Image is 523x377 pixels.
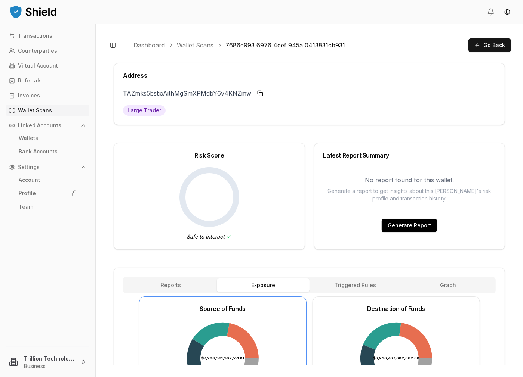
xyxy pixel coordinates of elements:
[6,30,89,42] a: Transactions
[18,48,57,53] p: Counterparties
[124,278,217,292] button: Reports
[373,356,419,360] tspan: $6,936,407,682,062.08
[6,119,89,131] button: Linked Accounts
[187,233,232,240] span: Safe to Interact
[19,177,40,183] p: Account
[6,75,89,87] a: Referrals
[335,281,376,289] span: Triggered Rules
[402,278,494,292] button: Graph
[323,187,496,202] p: Generate a report to get insights about this [PERSON_NAME]'s risk profile and transaction history.
[217,278,309,292] button: Exposure
[367,306,425,312] div: Destination of Funds
[16,187,81,199] a: Profile
[19,191,36,196] p: Profile
[19,149,58,154] p: Bank Accounts
[6,45,89,57] a: Counterparties
[16,132,81,144] a: Wallets
[18,78,42,83] p: Referrals
[19,135,38,141] p: Wallets
[133,41,462,50] nav: breadcrumb
[24,355,74,362] p: Trillion Technologies and Trading LLC
[391,364,401,370] tspan: USD
[323,175,496,184] p: No report found for this wallet.
[468,38,511,52] button: Go Back
[123,89,251,98] p: TAZmks5bstioAithMgSmXPMdbY6v4KNZmw
[6,90,89,102] a: Invoices
[18,93,40,98] p: Invoices
[18,108,52,113] p: Wallet Scans
[133,41,165,50] a: Dashboard
[18,63,58,68] p: Virtual Account
[218,364,228,370] tspan: USD
[3,350,92,374] button: Trillion Technologies and Trading LLCBusiness
[225,41,345,50] a: 7686e993 6976 4eef 945a 0413831cb931
[16,174,81,186] a: Account
[24,362,74,370] p: Business
[382,219,437,232] button: Generate Report
[18,123,61,128] p: Linked Accounts
[200,306,246,312] div: Source of Funds
[177,41,213,50] a: Wallet Scans
[123,152,296,158] div: Risk Score
[19,204,33,209] p: Team
[6,60,89,72] a: Virtual Account
[323,152,496,158] div: Latest Report Summary
[254,87,266,99] button: Copy to clipboard
[123,72,496,78] div: Address
[483,41,505,49] span: Go Back
[9,4,58,19] img: ShieldPay Logo
[123,105,166,116] span: Have made large transactions over $10k
[18,33,52,38] p: Transactions
[6,161,89,173] button: Settings
[201,356,244,360] tspan: $7,208,361,302,551.81
[6,105,89,116] a: Wallet Scans
[18,165,40,170] p: Settings
[16,201,81,213] a: Team
[16,146,81,158] a: Bank Accounts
